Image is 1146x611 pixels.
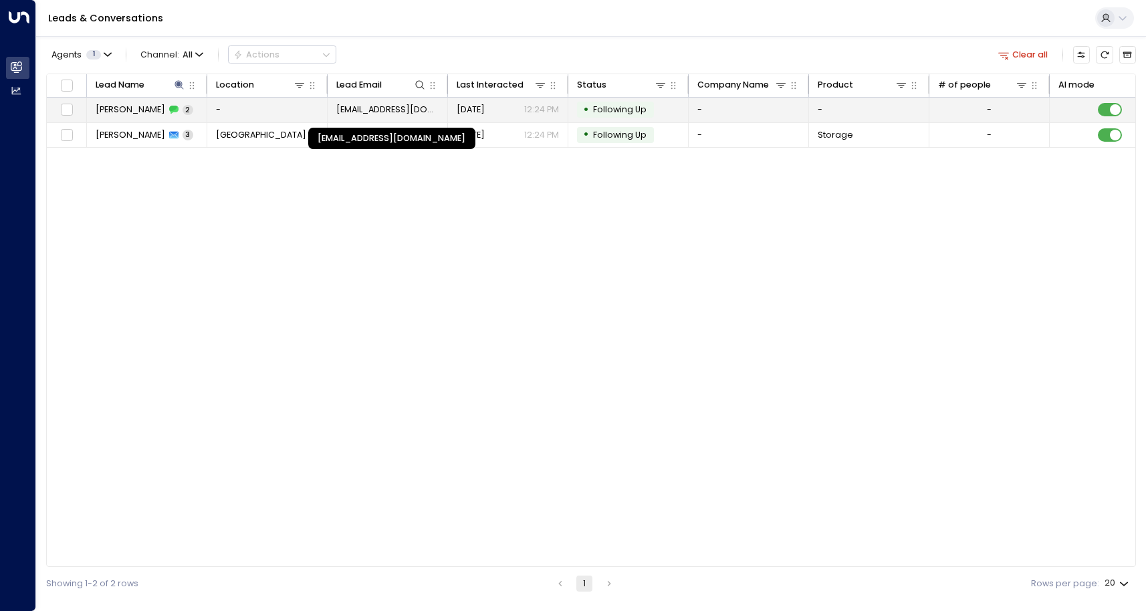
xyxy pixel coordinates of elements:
p: 12:24 PM [524,129,559,141]
div: • [583,100,589,120]
div: Product [818,78,909,92]
span: 1 [86,50,101,59]
span: 3 [183,130,193,140]
span: Agents [51,51,82,59]
div: Company Name [697,78,769,92]
div: Last Interacted [457,78,524,92]
td: - [207,98,328,122]
span: Toggle select row [59,128,74,143]
div: Lead Email [336,78,382,92]
button: Customize [1073,46,1090,63]
div: Product [818,78,853,92]
button: Actions [228,45,336,64]
span: Refresh [1096,46,1113,63]
div: - [987,129,992,141]
div: # of people [938,78,991,92]
button: Clear all [994,46,1053,63]
div: [EMAIL_ADDRESS][DOMAIN_NAME] [308,128,475,149]
label: Rows per page: [1031,578,1099,590]
div: Lead Name [96,78,187,92]
span: Toggle select all [59,78,74,93]
button: Agents1 [46,46,116,63]
div: Actions [233,49,279,60]
span: Hannah Stocking [96,129,165,141]
div: 20 [1105,574,1131,592]
p: 12:24 PM [524,104,559,116]
nav: pagination navigation [552,576,618,592]
div: Company Name [697,78,788,92]
span: Space Station Shrewsbury [216,129,319,141]
div: Last Interacted [457,78,548,92]
div: Status [577,78,668,92]
span: Storage [818,129,853,141]
button: Archived Leads [1119,46,1136,63]
a: Leads & Conversations [48,11,163,25]
div: Location [216,78,254,92]
span: Toggle select row [59,102,74,118]
span: Aug 21, 2025 [457,104,485,116]
div: Location [216,78,307,92]
div: Status [577,78,606,92]
div: Lead Name [96,78,144,92]
span: Hannah Stocking [96,104,165,116]
div: AI mode [1058,78,1095,92]
div: # of people [938,78,1029,92]
div: Button group with a nested menu [228,45,336,64]
div: Lead Email [336,78,427,92]
td: - [809,98,929,122]
span: Channel: [136,46,208,63]
div: - [987,104,992,116]
span: 2 [183,105,193,115]
span: Following Up [593,104,647,115]
td: - [689,123,809,148]
td: - [689,98,809,122]
div: Showing 1-2 of 2 rows [46,578,138,590]
button: Channel:All [136,46,208,63]
span: hannastocking0602@gmail.com [336,104,439,116]
div: • [583,124,589,145]
span: Following Up [593,129,647,140]
span: All [183,50,193,59]
button: page 1 [576,576,592,592]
